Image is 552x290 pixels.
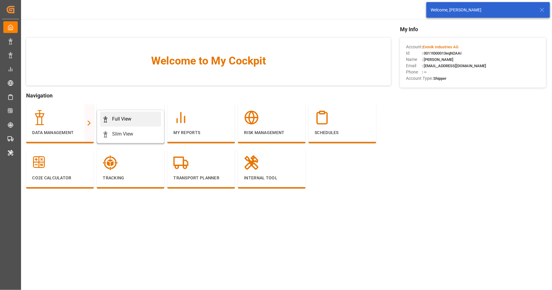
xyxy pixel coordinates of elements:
div: Welcome, [PERSON_NAME] [431,7,534,13]
span: Phone [406,69,422,75]
div: Full View [112,115,131,123]
span: : 0011t000013eqN2AAI [422,51,462,55]
span: Navigation [26,91,391,100]
p: Tracking [103,175,158,181]
span: : [PERSON_NAME] [422,57,453,62]
span: My Info [400,25,546,33]
p: CO2e Calculator [32,175,88,181]
span: Account [406,44,422,50]
p: Transport Planner [173,175,229,181]
span: Email [406,63,422,69]
span: Welcome to My Cockpit [38,53,379,69]
p: Risk Management [244,130,300,136]
p: Schedules [315,130,370,136]
p: Data Management [32,130,88,136]
div: Slim View [112,130,133,138]
span: : Shipper [432,76,447,81]
span: : [EMAIL_ADDRESS][DOMAIN_NAME] [422,64,486,68]
span: Name [406,56,422,63]
a: Slim View [100,127,161,142]
p: My Reports [173,130,229,136]
p: Internal Tool [244,175,300,181]
a: Full View [100,112,161,127]
span: Evonik Industries AG [423,45,459,49]
span: Account Type [406,75,432,82]
span: Id [406,50,422,56]
span: : [422,45,459,49]
span: : — [422,70,427,74]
